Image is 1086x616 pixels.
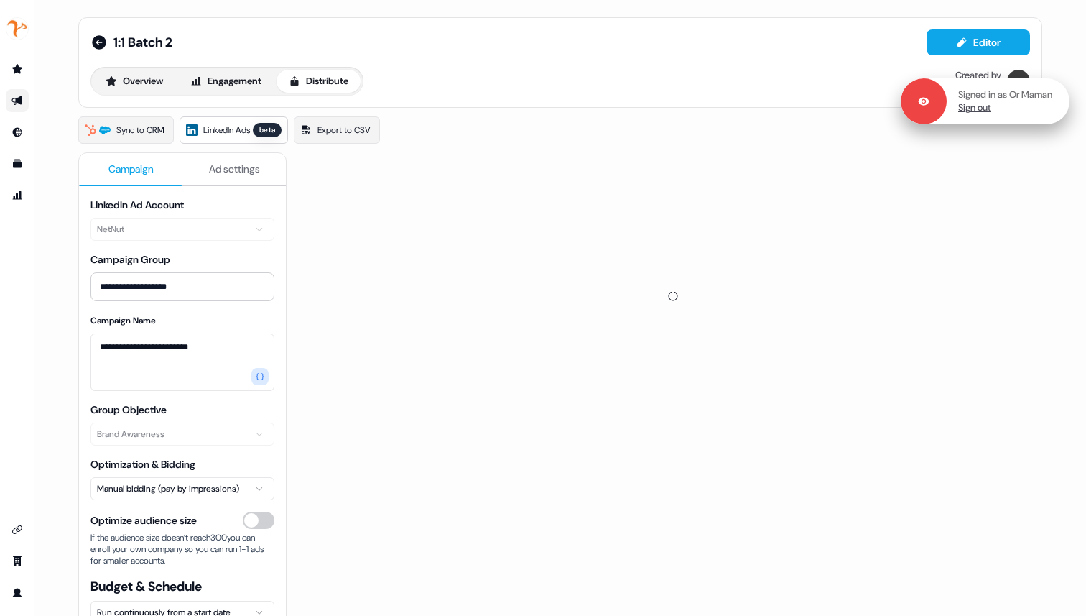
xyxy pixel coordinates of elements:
[277,70,361,93] button: Distribute
[6,89,29,112] a: Go to outbound experience
[90,315,156,326] label: Campaign Name
[6,581,29,604] a: Go to profile
[78,116,174,144] a: Sync to CRM
[955,70,1001,81] div: Created by
[90,198,184,211] label: LinkedIn Ad Account
[6,518,29,541] a: Go to integrations
[253,123,282,137] div: beta
[1007,70,1030,93] img: Or
[90,403,167,416] label: Group Objective
[178,70,274,93] button: Engagement
[209,162,260,176] span: Ad settings
[90,532,274,566] span: If the audience size doesn’t reach 300 you can enroll your own company so you can run 1-1 ads for...
[90,253,170,266] label: Campaign Group
[6,58,29,81] a: Go to prospects
[927,29,1030,55] button: Editor
[90,513,197,528] span: Optimize audience size
[927,37,1030,52] a: Editor
[108,162,154,176] span: Campaign
[6,550,29,573] a: Go to team
[6,152,29,175] a: Go to templates
[90,578,274,595] span: Budget & Schedule
[6,184,29,207] a: Go to attribution
[93,70,175,93] button: Overview
[6,121,29,144] a: Go to Inbound
[180,116,288,144] a: LinkedIn Adsbeta
[90,458,195,471] label: Optimization & Bidding
[294,116,380,144] a: Export to CSV
[243,512,274,529] button: Optimize audience size
[958,88,1052,101] p: Signed in as Or Maman
[958,101,991,114] a: Sign out
[317,123,371,137] span: Export to CSV
[116,123,164,137] span: Sync to CRM
[113,34,172,51] span: 1:1 Batch 2
[203,123,250,137] span: LinkedIn Ads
